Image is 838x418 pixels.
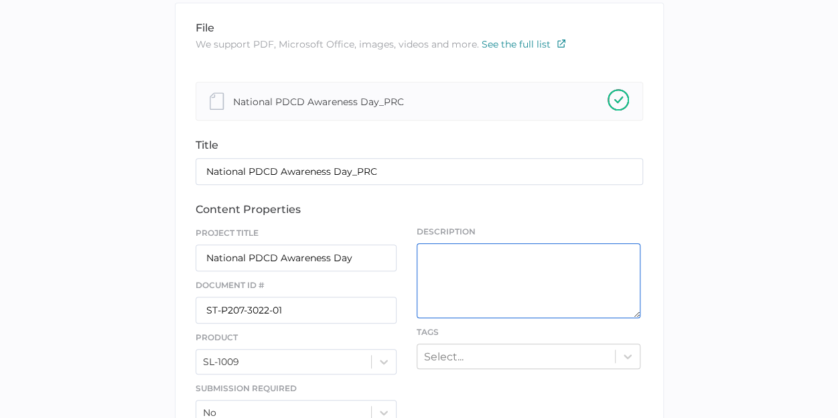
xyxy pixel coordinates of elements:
div: Select... [424,350,464,362]
span: Project Title [196,228,259,238]
span: Description [417,226,640,238]
img: checkmark-upload-success.08ba15b3.svg [608,89,629,111]
img: external-link-icon.7ec190a1.svg [557,40,565,48]
span: Tags [417,327,439,337]
img: document-file-grey.20d19ea5.svg [210,92,224,110]
div: file [196,21,643,34]
div: content properties [196,203,643,216]
p: We support PDF, Microsoft Office, images, videos and more. [196,37,643,52]
div: National PDCD Awareness Day_PRC [233,94,404,109]
span: Product [196,332,238,342]
a: See the full list [482,38,565,50]
span: Submission Required [196,383,297,393]
div: SL-1009 [203,356,239,368]
span: Document ID # [196,280,265,290]
input: Type the name of your content [196,158,643,185]
div: title [196,139,643,151]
